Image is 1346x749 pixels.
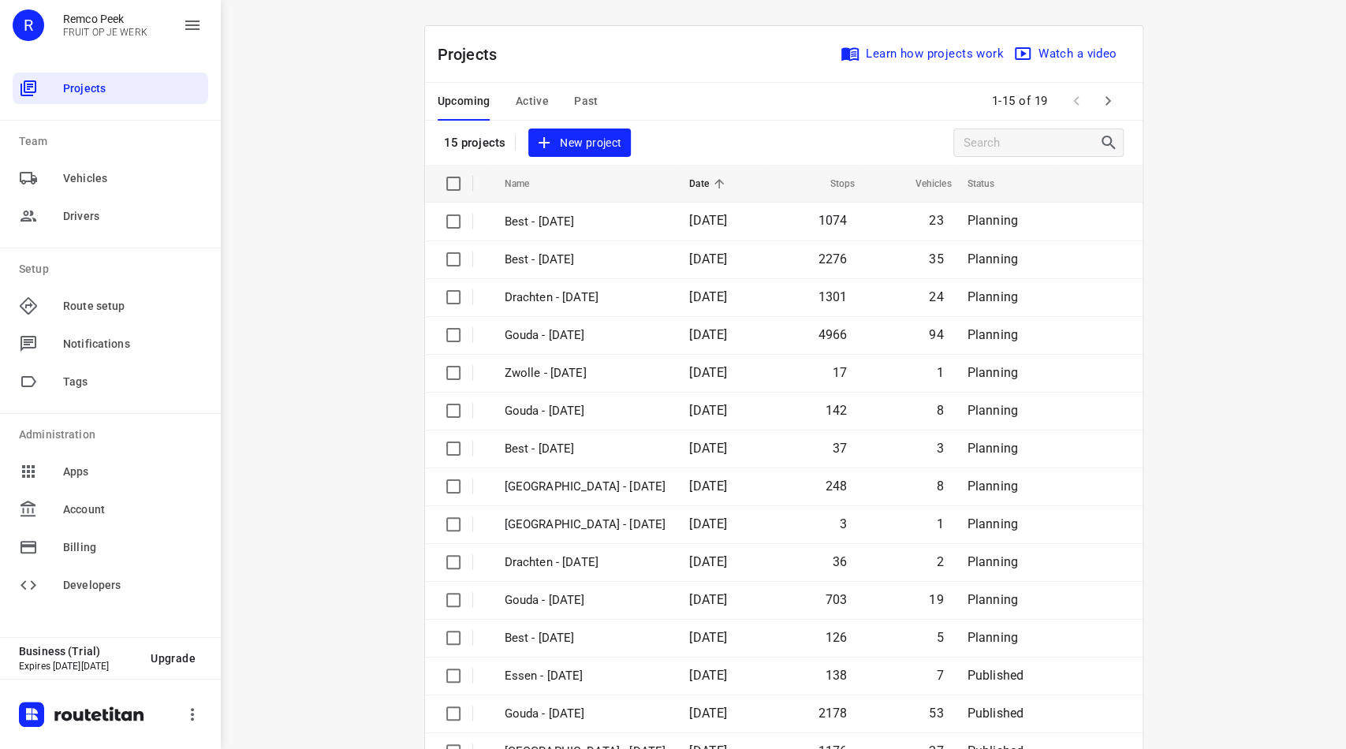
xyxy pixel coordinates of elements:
span: Stops [810,174,856,193]
span: Developers [63,577,202,594]
p: Antwerpen - Thursday [505,516,666,534]
p: Remco Peek [63,13,147,25]
span: 2178 [818,706,848,721]
button: Upgrade [138,644,208,673]
span: [DATE] [689,252,727,266]
div: Search [1099,133,1123,152]
span: 7 [936,668,943,683]
div: Developers [13,569,208,601]
div: Drivers [13,200,208,232]
span: Date [689,174,729,193]
span: 24 [929,289,943,304]
span: 1074 [818,213,848,228]
span: Planning [967,441,1017,456]
p: Best - Friday [505,440,666,458]
button: New project [528,129,631,158]
span: Notifications [63,336,202,352]
span: Route setup [63,298,202,315]
span: [DATE] [689,479,727,494]
span: 23 [929,213,943,228]
span: 1 [936,365,943,380]
div: R [13,9,44,41]
div: Tags [13,366,208,397]
span: Drivers [63,208,202,225]
span: Planning [967,554,1017,569]
span: 8 [936,479,943,494]
span: 94 [929,327,943,342]
p: Essen - Wednesday [505,667,666,685]
div: Apps [13,456,208,487]
span: [DATE] [689,365,727,380]
span: [DATE] [689,441,727,456]
span: 35 [929,252,943,266]
span: Planning [967,630,1017,645]
div: Billing [13,531,208,563]
p: Business (Trial) [19,645,138,658]
span: [DATE] [689,289,727,304]
span: Published [967,668,1023,683]
span: Planning [967,252,1017,266]
span: 1301 [818,289,848,304]
span: 1 [936,516,943,531]
p: Gouda - Friday [505,402,666,420]
span: [DATE] [689,706,727,721]
span: 3 [840,516,847,531]
div: Route setup [13,290,208,322]
span: 142 [826,403,848,418]
span: Planning [967,327,1017,342]
p: Best - Thursday [505,629,666,647]
div: Vehicles [13,162,208,194]
span: Next Page [1092,85,1124,117]
span: [DATE] [689,516,727,531]
span: 36 [833,554,847,569]
span: Projects [63,80,202,97]
p: Team [19,133,208,150]
span: Planning [967,365,1017,380]
span: Planning [967,592,1017,607]
span: 5 [936,630,943,645]
p: Best - Monday [505,251,666,269]
div: Projects [13,73,208,104]
p: Gouda - Wednesday [505,705,666,723]
p: Drachten - Monday [505,289,666,307]
p: Administration [19,427,208,443]
p: Drachten - Thursday [505,553,666,572]
span: Billing [63,539,202,556]
span: 248 [826,479,848,494]
span: Upgrade [151,652,196,665]
span: Apps [63,464,202,480]
div: Account [13,494,208,525]
p: Zwolle - Thursday [505,478,666,496]
span: [DATE] [689,327,727,342]
span: Planning [967,479,1017,494]
span: 1-15 of 19 [986,84,1054,118]
span: Tags [63,374,202,390]
span: Planning [967,289,1017,304]
span: Vehicles [63,170,202,187]
span: Active [516,91,549,111]
span: Previous Page [1061,85,1092,117]
span: Status [967,174,1015,193]
span: New project [538,133,621,153]
span: Upcoming [438,91,490,111]
p: Projects [438,43,510,66]
span: 138 [826,668,848,683]
span: [DATE] [689,554,727,569]
span: 3 [936,441,943,456]
span: 126 [826,630,848,645]
span: 4966 [818,327,848,342]
span: [DATE] [689,630,727,645]
span: [DATE] [689,213,727,228]
p: FRUIT OP JE WERK [63,27,147,38]
span: 703 [826,592,848,607]
span: Planning [967,403,1017,418]
p: Setup [19,261,208,278]
div: Notifications [13,328,208,360]
span: [DATE] [689,592,727,607]
span: Planning [967,213,1017,228]
span: Planning [967,516,1017,531]
span: 17 [833,365,847,380]
span: 19 [929,592,943,607]
p: Expires [DATE][DATE] [19,661,138,672]
p: 15 projects [444,136,506,150]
